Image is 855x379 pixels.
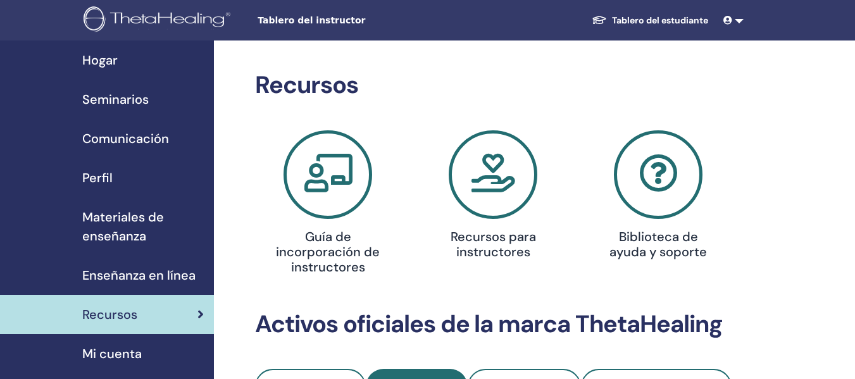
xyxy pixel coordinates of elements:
[582,9,718,32] a: Tablero del estudiante
[82,129,169,148] span: Comunicación
[82,344,142,363] span: Mi cuenta
[255,71,732,100] h2: Recursos
[253,130,403,280] a: Guía de incorporación de instructores
[440,229,546,259] h4: Recursos para instructores
[84,6,235,35] img: logo.png
[82,208,204,245] span: Materiales de enseñanza
[82,51,118,70] span: Hogar
[606,229,711,259] h4: Biblioteca de ayuda y soporte
[418,130,568,264] a: Recursos para instructores
[82,305,137,324] span: Recursos
[255,310,732,339] h2: Activos oficiales de la marca ThetaHealing
[82,168,113,187] span: Perfil
[275,229,380,275] h4: Guía de incorporación de instructores
[258,14,447,27] span: Tablero del instructor
[82,266,196,285] span: Enseñanza en línea
[592,15,607,25] img: graduation-cap-white.svg
[82,90,149,109] span: Seminarios
[584,130,733,264] a: Biblioteca de ayuda y soporte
